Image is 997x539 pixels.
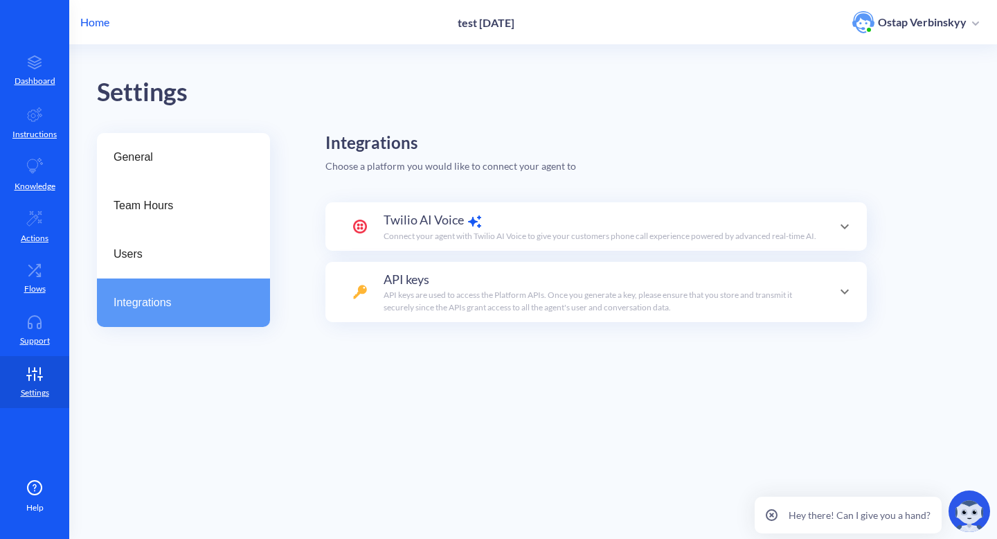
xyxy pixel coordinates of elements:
[114,294,242,311] span: Integrations
[384,211,464,229] span: Twilio AI Voice
[325,159,969,173] p: Choose a platform you would like to connect your agent to
[384,270,429,289] span: API keys
[97,73,997,112] div: Settings
[15,75,55,87] p: Dashboard
[20,335,50,347] p: Support
[24,283,46,295] p: Flows
[21,387,49,399] p: Settings
[325,133,417,153] h3: Integrations
[878,15,967,30] p: Ostap Verbinskyy
[114,246,242,263] span: Users
[80,14,109,30] p: Home
[12,128,57,141] p: Instructions
[325,262,867,322] div: API keysAPI keys are used to access the Platform APIs. Once you generate a key, please ensure tha...
[325,202,867,251] div: Twilio AI VoiceConnect your agent with Twilio AI Voice to give your customers phone call experien...
[845,10,986,35] button: user photoOstap Verbinskyy
[114,149,242,166] span: General
[97,182,270,230] a: Team Hours
[384,230,816,242] p: Connect your agent with Twilio AI Voice to give your customers phone call experience powered by a...
[384,290,792,312] span: API keys are used to access the Platform APIs. Once you generate a key, please ensure that you st...
[97,133,270,182] a: General
[21,232,48,245] p: Actions
[114,197,242,214] span: Team Hours
[789,508,931,522] p: Hey there! Can I give you a hand?
[949,491,990,532] img: copilot-icon.svg
[15,180,55,193] p: Knowledge
[97,230,270,279] a: Users
[26,502,44,514] span: Help
[852,11,874,33] img: user photo
[97,279,270,327] a: Integrations
[458,16,514,29] p: test [DATE]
